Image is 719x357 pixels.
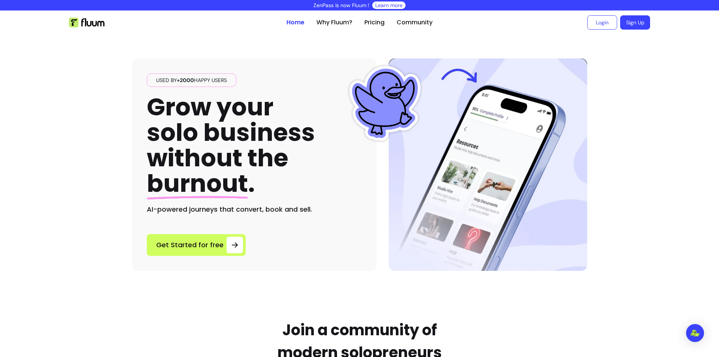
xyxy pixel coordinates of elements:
[156,240,224,250] span: Get Started for free
[177,77,194,84] span: +2000
[286,18,304,27] a: Home
[375,1,403,9] a: Learn more
[348,66,422,141] img: Fluum Duck sticker
[313,1,369,9] p: ZenPass is now Fluum !
[620,15,650,30] a: Sign Up
[364,18,385,27] a: Pricing
[686,324,704,342] div: Open Intercom Messenger
[147,204,362,215] h2: AI-powered journeys that convert, book and sell.
[316,18,352,27] a: Why Fluum?
[69,18,104,27] img: Fluum Logo
[147,94,315,197] h1: Grow your solo business without the .
[587,15,617,30] a: Login
[153,76,230,84] span: Used by happy users
[389,58,587,271] img: Hero
[397,18,433,27] a: Community
[147,234,246,256] a: Get Started for free
[147,167,248,200] span: burnout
